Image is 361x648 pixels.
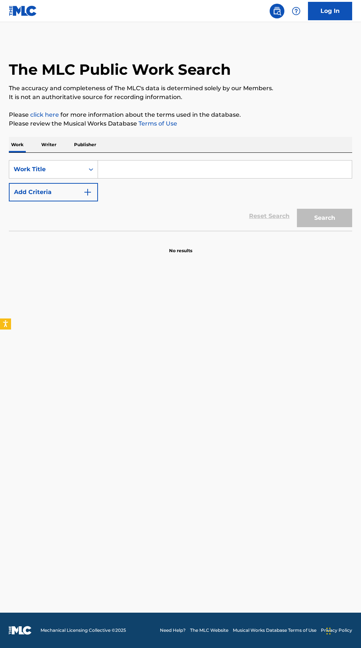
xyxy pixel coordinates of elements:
[39,137,59,152] p: Writer
[160,627,186,634] a: Need Help?
[233,627,316,634] a: Musical Works Database Terms of Use
[9,84,352,93] p: The accuracy and completeness of The MLC's data is determined solely by our Members.
[9,119,352,128] p: Please review the Musical Works Database
[190,627,228,634] a: The MLC Website
[169,239,192,254] p: No results
[9,110,352,119] p: Please for more information about the terms used in the database.
[324,613,361,648] iframe: Chat Widget
[308,2,352,20] a: Log In
[270,4,284,18] a: Public Search
[41,627,126,634] span: Mechanical Licensing Collective © 2025
[289,4,304,18] div: Help
[326,620,331,642] div: Drag
[9,626,32,635] img: logo
[9,93,352,102] p: It is not an authoritative source for recording information.
[9,183,98,201] button: Add Criteria
[273,7,281,15] img: search
[292,7,301,15] img: help
[9,60,231,79] h1: The MLC Public Work Search
[72,137,98,152] p: Publisher
[9,6,37,16] img: MLC Logo
[9,137,26,152] p: Work
[137,120,177,127] a: Terms of Use
[30,111,59,118] a: click here
[321,627,352,634] a: Privacy Policy
[83,188,92,197] img: 9d2ae6d4665cec9f34b9.svg
[9,160,352,231] form: Search Form
[14,165,80,174] div: Work Title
